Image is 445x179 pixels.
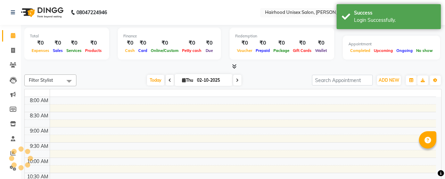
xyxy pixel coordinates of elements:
span: No show [414,48,435,53]
div: ₹0 [83,39,104,47]
div: ₹0 [180,39,203,47]
div: 9:30 AM [28,143,50,150]
span: Voucher [235,48,254,53]
span: Thu [180,78,195,83]
div: ₹0 [51,39,65,47]
div: 9:00 AM [28,127,50,135]
span: Petty cash [180,48,203,53]
div: ₹0 [254,39,272,47]
div: ₹0 [30,39,51,47]
div: ₹0 [272,39,291,47]
span: Ongoing [395,48,414,53]
span: Sales [51,48,65,53]
span: Prepaid [254,48,272,53]
img: logo [18,3,65,22]
input: 2025-10-02 [195,75,230,86]
span: Upcoming [372,48,395,53]
div: Login Successfully. [354,17,436,24]
div: Success [354,9,436,17]
div: 10:00 AM [26,158,50,165]
span: Today [147,75,164,86]
div: ₹0 [203,39,215,47]
span: Package [272,48,291,53]
div: 8:00 AM [28,97,50,104]
input: Search Appointment [312,75,373,86]
div: ₹0 [137,39,149,47]
div: ₹0 [123,39,137,47]
span: Cash [123,48,137,53]
div: ₹0 [65,39,83,47]
div: ₹0 [235,39,254,47]
div: Redemption [235,33,329,39]
span: Card [137,48,149,53]
div: 8:30 AM [28,112,50,119]
span: Gift Cards [291,48,313,53]
button: ADD NEW [377,75,401,85]
div: ₹0 [291,39,313,47]
span: Filter Stylist [29,77,53,83]
div: ₹0 [149,39,180,47]
b: 08047224946 [76,3,107,22]
span: Services [65,48,83,53]
div: ₹0 [313,39,329,47]
div: Total [30,33,104,39]
span: ADD NEW [379,78,399,83]
span: Due [204,48,215,53]
span: Completed [348,48,372,53]
span: Wallet [313,48,329,53]
span: Products [83,48,104,53]
div: Appointment [348,41,435,47]
span: Online/Custom [149,48,180,53]
span: Expenses [30,48,51,53]
div: Finance [123,33,215,39]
